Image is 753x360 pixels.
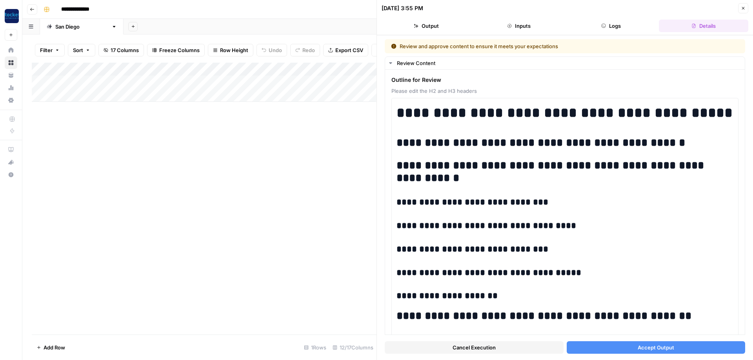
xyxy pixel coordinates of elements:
[329,341,376,354] div: 12/17 Columns
[385,341,564,354] button: Cancel Execution
[385,57,745,69] button: Review Content
[335,46,363,54] span: Export CSV
[290,44,320,56] button: Redo
[382,20,471,32] button: Output
[382,4,423,12] div: [DATE] 3:55 PM
[397,59,740,67] div: Review Content
[453,344,496,351] span: Cancel Execution
[474,20,564,32] button: Inputs
[302,46,315,54] span: Redo
[5,9,19,23] img: Rocket Pilots Logo
[5,44,17,56] a: Home
[35,44,65,56] button: Filter
[5,156,17,168] div: What's new?
[147,44,205,56] button: Freeze Columns
[391,42,649,50] div: Review and approve content to ensure it meets your expectations
[5,6,17,26] button: Workspace: Rocket Pilots
[567,20,656,32] button: Logs
[44,344,65,351] span: Add Row
[159,46,200,54] span: Freeze Columns
[40,46,53,54] span: Filter
[5,156,17,168] button: What's new?
[5,69,17,81] a: Your Data
[220,46,248,54] span: Row Height
[301,341,329,354] div: 1 Rows
[73,46,83,54] span: Sort
[111,46,139,54] span: 17 Columns
[32,341,70,354] button: Add Row
[98,44,144,56] button: 17 Columns
[5,168,17,181] button: Help + Support
[391,87,738,95] span: Please edit the H2 and H3 headers
[208,44,253,56] button: Row Height
[40,19,124,34] a: [GEOGRAPHIC_DATA]
[391,76,738,84] span: Outline for Review
[5,56,17,69] a: Browse
[323,44,368,56] button: Export CSV
[659,20,748,32] button: Details
[5,94,17,107] a: Settings
[256,44,287,56] button: Undo
[5,143,17,156] a: AirOps Academy
[55,23,108,31] div: [GEOGRAPHIC_DATA]
[567,341,746,354] button: Accept Output
[269,46,282,54] span: Undo
[5,81,17,94] a: Usage
[638,344,674,351] span: Accept Output
[68,44,95,56] button: Sort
